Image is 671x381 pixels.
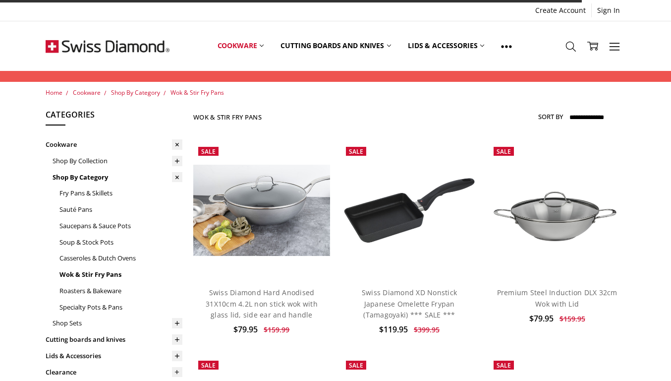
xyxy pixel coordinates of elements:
[341,142,478,279] a: Swiss Diamond XD Nonstick Japanese Omelette Frypan (Tamagoyaki) *** SALE ***
[497,288,617,308] a: Premium Steel Induction DLX 32cm Wok with Lid
[46,136,182,153] a: Cookware
[59,283,182,299] a: Roasters & Bakeware
[46,88,62,97] a: Home
[59,185,182,201] a: Fry Pans & Skillets
[399,24,493,68] a: Lids & Accessories
[209,24,273,68] a: Cookware
[46,331,182,348] a: Cutting boards and knives
[53,169,182,186] a: Shop By Category
[193,165,330,256] img: Swiss Diamond Hard Anodised 31X10cm 4.2L non stick wok with glass lid, side ear and handle
[341,175,478,246] img: Swiss Diamond XD Nonstick Japanese Omelette Frypan (Tamagoyaki) *** SALE ***
[53,153,182,169] a: Shop By Collection
[592,3,625,17] a: Sign In
[201,147,216,156] span: Sale
[489,165,625,256] img: Premium Steel Induction DLX 32cm Wok with Lid
[497,147,511,156] span: Sale
[349,147,363,156] span: Sale
[497,361,511,370] span: Sale
[193,113,262,121] h1: Wok & Stir Fry Pans
[538,109,563,125] label: Sort By
[59,218,182,234] a: Saucepans & Sauce Pots
[489,142,625,279] a: Premium Steel Induction DLX 32cm Wok with Lid
[46,348,182,364] a: Lids & Accessories
[349,361,363,370] span: Sale
[46,109,182,126] h5: Categories
[493,24,520,68] a: Show All
[529,313,554,324] span: $79.95
[59,266,182,283] a: Wok & Stir Fry Pans
[559,314,585,323] span: $159.95
[233,324,258,335] span: $79.95
[59,250,182,266] a: Casseroles & Dutch Ovens
[111,88,160,97] a: Shop By Category
[46,364,182,381] a: Clearance
[362,288,457,319] a: Swiss Diamond XD Nonstick Japanese Omelette Frypan (Tamagoyaki) *** SALE ***
[59,234,182,251] a: Soup & Stock Pots
[414,325,440,334] span: $399.95
[264,325,289,334] span: $159.99
[59,201,182,218] a: Sauté Pans
[170,88,224,97] a: Wok & Stir Fry Pans
[379,324,408,335] span: $119.95
[46,21,169,71] img: Free Shipping On Every Order
[530,3,591,17] a: Create Account
[53,315,182,331] a: Shop Sets
[272,24,399,68] a: Cutting boards and knives
[73,88,101,97] a: Cookware
[201,361,216,370] span: Sale
[193,142,330,279] a: Swiss Diamond Hard Anodised 31X10cm 4.2L non stick wok with glass lid, side ear and handle
[59,299,182,316] a: Specialty Pots & Pans
[206,288,318,319] a: Swiss Diamond Hard Anodised 31X10cm 4.2L non stick wok with glass lid, side ear and handle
